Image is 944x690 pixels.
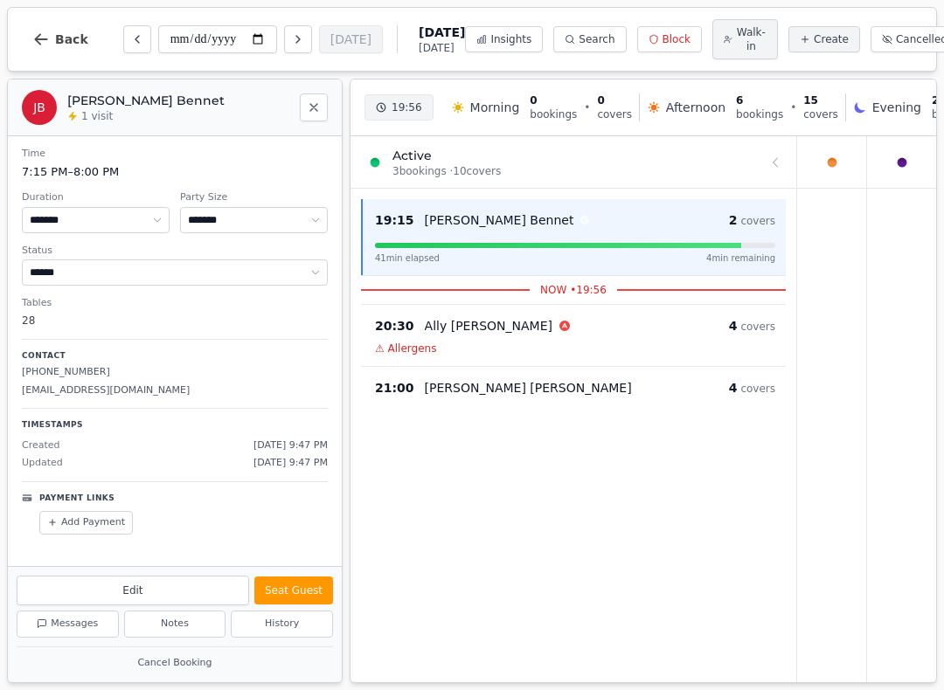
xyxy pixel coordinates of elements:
span: covers [740,383,775,395]
span: covers [740,215,775,227]
button: Insights [465,26,543,52]
span: Evening [872,99,921,116]
button: Messages [17,611,119,638]
button: Search [553,26,626,52]
span: • [790,100,796,114]
dd: 7:15 PM – 8:00 PM [22,163,328,181]
p: Ally [PERSON_NAME] [425,317,552,335]
dt: Party Size [180,190,328,205]
button: Edit [17,576,249,605]
span: 4 [729,319,738,333]
button: History [231,611,333,638]
span: 0 [597,94,604,107]
span: • [584,100,590,114]
button: Add Payment [39,511,133,535]
p: Timestamps [22,419,328,431]
p: Payment Links [39,493,115,505]
span: bookings [530,108,577,121]
span: 0 [530,94,537,107]
span: 19:56 [392,100,422,114]
span: ⚠ Allergens [375,342,436,355]
p: [PERSON_NAME] [PERSON_NAME] [425,379,632,397]
dt: Tables [22,296,328,311]
svg: Google booking [580,216,589,224]
span: 4 [729,381,738,395]
button: Notes [124,611,226,638]
button: Seat Guest [254,576,333,604]
dt: Time [22,147,328,162]
span: 19:15 [375,211,414,229]
span: Block [663,32,691,46]
span: [DATE] [419,24,465,41]
span: 1 visit [81,109,113,123]
span: bookings [736,108,783,121]
span: covers [740,321,775,333]
span: Morning [470,99,520,116]
span: Walk-in [736,25,767,53]
button: Cancel Booking [17,652,333,674]
button: Next day [284,25,312,53]
span: 41 min elapsed [375,252,440,265]
dt: Duration [22,190,170,205]
span: 4 min remaining [706,252,775,265]
span: Search [579,32,614,46]
span: covers [597,108,632,121]
span: Insights [490,32,531,46]
button: Block [637,26,702,52]
span: Afternoon [666,99,725,116]
span: Updated [22,456,63,471]
dd: 28 [22,313,328,328]
span: 6 [736,94,743,107]
button: Previous day [123,25,151,53]
span: NOW • 19:56 [530,283,617,297]
p: [PHONE_NUMBER] [22,365,328,380]
p: Contact [22,350,328,362]
span: Create [814,32,849,46]
span: 20:30 [375,317,414,335]
span: 21:00 [375,379,414,397]
p: [PERSON_NAME] Bennet [425,211,574,229]
span: [DATE] 9:47 PM [253,438,328,453]
svg: Allergens: Gluten [559,321,570,331]
span: [DATE] 9:47 PM [253,456,328,471]
button: Close [300,93,328,121]
span: 15 [803,94,818,107]
h2: [PERSON_NAME] Bennet [67,92,289,109]
button: [DATE] [319,25,383,53]
span: Created [22,438,60,453]
p: [EMAIL_ADDRESS][DOMAIN_NAME] [22,383,328,398]
span: covers [803,108,838,121]
dt: Status [22,244,328,259]
span: 2 [729,213,738,227]
span: [DATE] [419,41,465,55]
span: Back [55,33,88,45]
button: Back [18,18,102,60]
button: Walk-in [712,19,778,59]
button: Create [788,26,860,52]
div: JB [22,90,57,125]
